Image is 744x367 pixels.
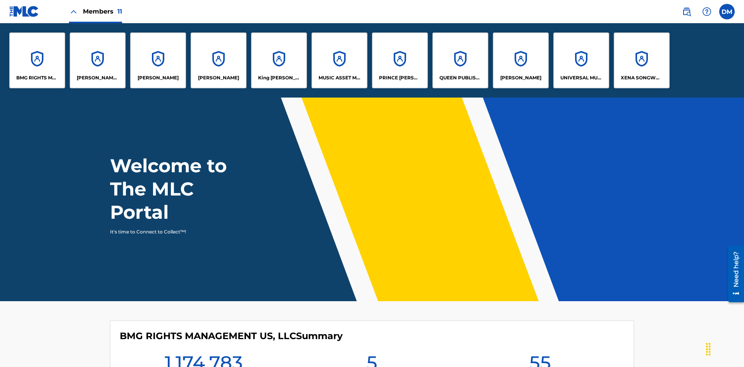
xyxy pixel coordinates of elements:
div: Drag [702,338,715,361]
p: King McTesterson [258,74,300,81]
a: AccountsUNIVERSAL MUSIC PUB GROUP [553,33,609,88]
a: AccountsXENA SONGWRITER [614,33,670,88]
a: Accounts[PERSON_NAME] [493,33,549,88]
a: AccountsBMG RIGHTS MANAGEMENT US, LLC [9,33,65,88]
p: PRINCE MCTESTERSON [379,74,421,81]
p: ELVIS COSTELLO [138,74,179,81]
p: RONALD MCTESTERSON [500,74,541,81]
iframe: Chat Widget [705,330,744,367]
div: Help [699,4,715,19]
a: AccountsMUSIC ASSET MANAGEMENT (MAM) [312,33,367,88]
a: Accounts[PERSON_NAME] [191,33,246,88]
p: EYAMA MCSINGER [198,74,239,81]
a: Accounts[PERSON_NAME] [130,33,186,88]
img: help [702,7,711,16]
p: MUSIC ASSET MANAGEMENT (MAM) [319,74,361,81]
p: QUEEN PUBLISHA [439,74,482,81]
a: AccountsQUEEN PUBLISHA [432,33,488,88]
span: Members [83,7,122,16]
p: CLEO SONGWRITER [77,74,119,81]
a: Public Search [679,4,694,19]
iframe: Resource Center [722,243,744,306]
p: UNIVERSAL MUSIC PUB GROUP [560,74,603,81]
p: It's time to Connect to Collect™! [110,228,245,235]
h4: BMG RIGHTS MANAGEMENT US, LLC [120,330,343,342]
img: search [682,7,691,16]
a: AccountsKing [PERSON_NAME] [251,33,307,88]
img: Close [69,7,78,16]
span: 11 [117,8,122,15]
p: XENA SONGWRITER [621,74,663,81]
img: MLC Logo [9,6,39,17]
a: AccountsPRINCE [PERSON_NAME] [372,33,428,88]
h1: Welcome to The MLC Portal [110,154,255,224]
a: Accounts[PERSON_NAME] SONGWRITER [70,33,126,88]
p: BMG RIGHTS MANAGEMENT US, LLC [16,74,59,81]
div: User Menu [719,4,735,19]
